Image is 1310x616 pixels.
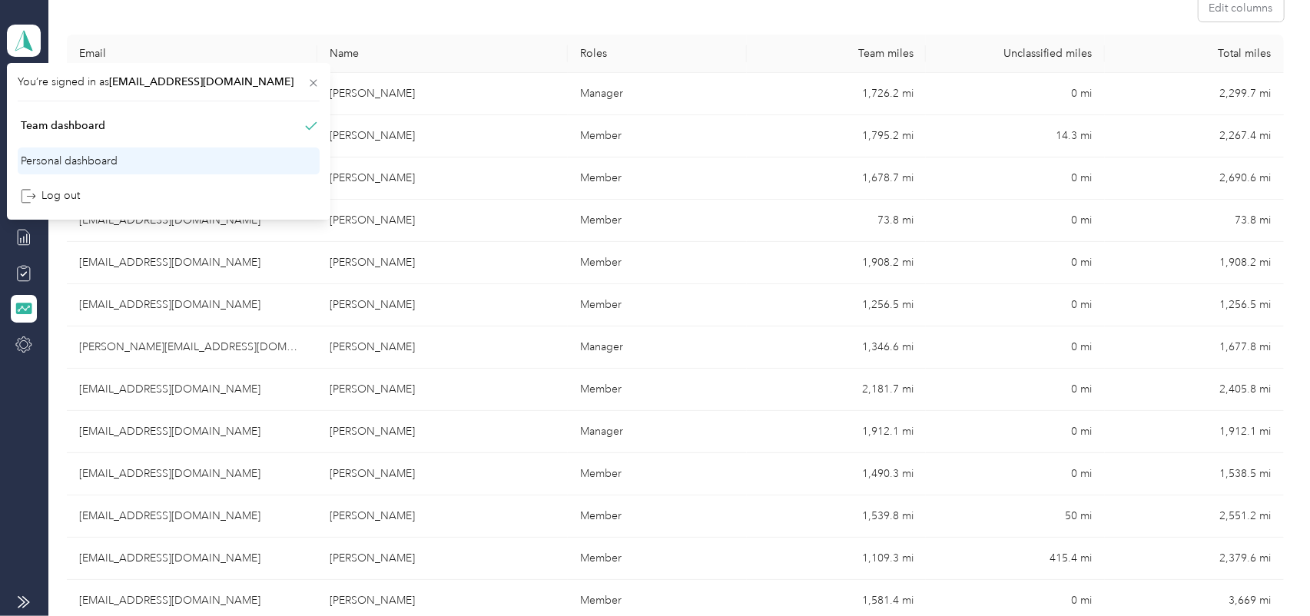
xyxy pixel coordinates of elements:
[67,495,317,538] td: tjones@corefoodservice.com
[67,326,317,369] td: pjoseph@corefoodservice.com
[568,242,747,284] td: Member
[747,411,926,453] td: 1,912.1 mi
[747,369,926,411] td: 2,181.7 mi
[926,200,1105,242] td: 0 mi
[67,284,317,326] td: lkramer@corefoodservice.com
[568,73,747,115] td: Manager
[317,200,568,242] td: Patrick W. O'Hara
[317,73,568,115] td: Calvin C. Marshall
[926,284,1105,326] td: 0 mi
[747,453,926,495] td: 1,490.3 mi
[926,453,1105,495] td: 0 mi
[568,115,747,157] td: Member
[747,538,926,580] td: 1,109.3 mi
[18,74,320,90] span: You’re signed in as
[568,538,747,580] td: Member
[568,411,747,453] td: Manager
[317,242,568,284] td: Ronald W. Cook
[568,200,747,242] td: Member
[1105,115,1284,157] td: 2,267.4 mi
[109,75,294,88] span: [EMAIL_ADDRESS][DOMAIN_NAME]
[568,35,747,73] th: Roles
[926,411,1105,453] td: 0 mi
[926,495,1105,538] td: 50 mi
[926,115,1105,157] td: 14.3 mi
[1105,73,1284,115] td: 2,299.7 mi
[747,242,926,284] td: 1,908.2 mi
[67,369,317,411] td: etinkham@corefoodservice.com
[21,153,118,169] div: Personal dashboard
[1105,538,1284,580] td: 2,379.6 mi
[568,326,747,369] td: Manager
[1105,242,1284,284] td: 1,908.2 mi
[1105,369,1284,411] td: 2,405.8 mi
[317,157,568,200] td: Deborah A. Mallonee
[747,73,926,115] td: 1,726.2 mi
[747,200,926,242] td: 73.8 mi
[1105,411,1284,453] td: 1,912.1 mi
[926,157,1105,200] td: 0 mi
[317,411,568,453] td: Kelley M. Devers
[747,115,926,157] td: 1,795.2 mi
[1224,530,1310,616] iframe: Everlance-gr Chat Button Frame
[317,495,568,538] td: Theodore S. Jones
[1105,157,1284,200] td: 2,690.6 mi
[1105,35,1284,73] th: Total miles
[926,538,1105,580] td: 415.4 mi
[568,453,747,495] td: Member
[317,284,568,326] td: Lindsay R. Kramer
[21,187,80,204] div: Log out
[67,453,317,495] td: smurray@corefoodservice.com
[67,200,317,242] td: pohara@corefoodservice.com
[317,369,568,411] td: Joseph E. Tinkham
[21,118,105,134] div: Team dashboard
[67,35,317,73] th: Email
[1105,495,1284,538] td: 2,551.2 mi
[926,326,1105,369] td: 0 mi
[747,157,926,200] td: 1,678.7 mi
[747,326,926,369] td: 1,346.6 mi
[67,242,317,284] td: rwcook@corefoodservice.com
[568,495,747,538] td: Member
[317,35,568,73] th: Name
[747,35,926,73] th: Team miles
[317,453,568,495] td: Shannon K. Murray
[1105,284,1284,326] td: 1,256.5 mi
[926,73,1105,115] td: 0 mi
[1105,453,1284,495] td: 1,538.5 mi
[926,369,1105,411] td: 0 mi
[317,538,568,580] td: Emily M. Geppi
[317,115,568,157] td: Kevin P. Odonnell
[1105,326,1284,369] td: 1,677.8 mi
[67,411,317,453] td: kdevers@corefoodservice.com
[1105,200,1284,242] td: 73.8 mi
[926,242,1105,284] td: 0 mi
[747,284,926,326] td: 1,256.5 mi
[747,495,926,538] td: 1,539.8 mi
[926,35,1105,73] th: Unclassified miles
[568,157,747,200] td: Member
[67,538,317,580] td: egeppi@corefoodservice.com
[317,326,568,369] td: Philip G. Joseph
[568,284,747,326] td: Member
[568,369,747,411] td: Member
